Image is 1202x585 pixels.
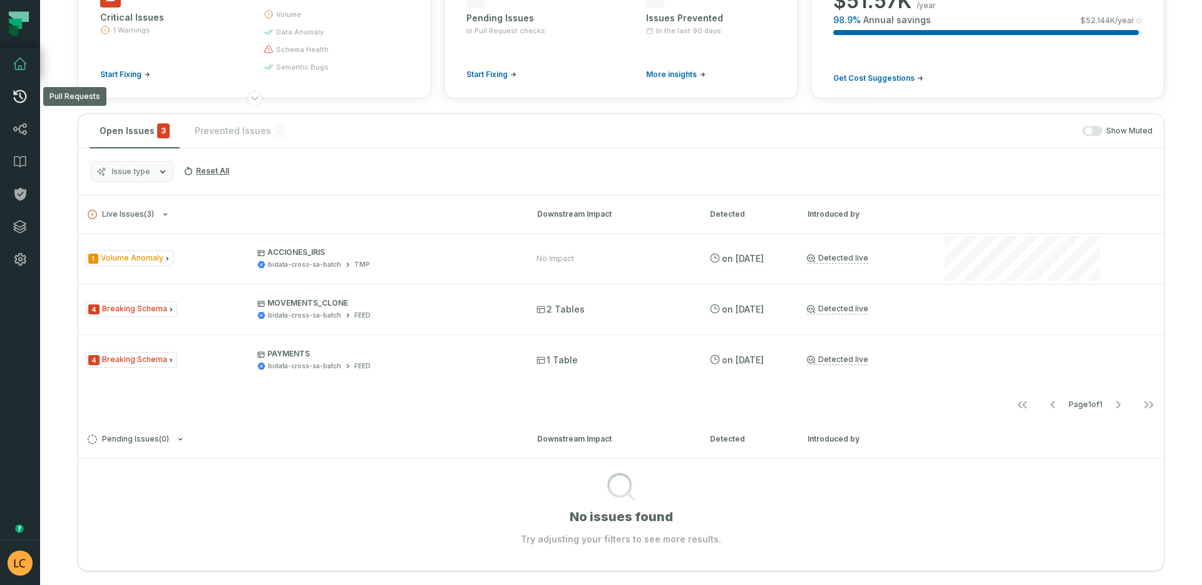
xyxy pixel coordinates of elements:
[91,161,173,182] button: Issue type
[833,14,861,26] span: 98.9 %
[807,355,868,365] a: Detected live
[1007,392,1037,417] button: Go to first page
[86,352,177,368] span: Issue Type
[466,70,516,80] a: Start Fixing
[86,301,177,317] span: Issue Type
[88,210,154,219] span: Live Issues ( 3 )
[537,254,574,264] div: No Impact
[722,304,764,314] relative-time: Aug 13, 2025, 5:15 PM GMT-5
[521,533,721,546] p: Try adjusting your filters to see more results.
[268,260,341,269] div: bidata-cross-sa-batch
[807,253,868,264] a: Detected live
[646,70,706,80] a: More insights
[656,26,721,36] span: In the last 90 days
[1038,392,1068,417] button: Go to previous page
[88,435,169,444] span: Pending Issues ( 0 )
[257,349,514,359] p: PAYMENTS
[354,311,371,320] div: FEED
[276,9,301,19] span: volume
[833,73,915,83] span: Get Cost Suggestions
[111,167,150,177] span: Issue type
[78,233,1164,420] div: Live Issues(3)
[1007,392,1164,417] ul: Page 1 of 1
[88,355,100,365] span: Severity
[8,551,33,576] img: avatar of Luis Martinez Cruz
[1103,392,1133,417] button: Go to next page
[466,70,508,80] span: Start Fixing
[268,311,341,320] div: bidata-cross-sa-batch
[466,26,545,36] span: in Pull Request checks
[722,355,764,365] relative-time: Aug 13, 2025, 5:15 PM GMT-5
[113,25,150,35] span: 1 Warnings
[100,11,241,24] div: Critical Issues
[88,435,515,444] button: Pending Issues(0)
[808,433,920,445] div: Introduced by
[710,209,785,220] div: Detected
[78,458,1164,546] div: Pending Issues(0)
[157,123,170,138] span: critical issues and errors combined
[276,62,329,72] span: semantic bugs
[570,508,673,525] h1: No issues found
[78,392,1164,417] nav: pagination
[646,70,697,80] span: More insights
[466,12,596,24] div: Pending Issues
[276,44,329,54] span: schema health
[257,298,514,308] p: MOVEMENTS_CLONE
[257,247,514,257] p: ACCIONES_IRIS
[833,73,923,83] a: Get Cost Suggestions
[354,260,370,269] div: TMP
[100,70,150,80] a: Start Fixing
[43,87,106,106] div: Pull Requests
[88,254,98,264] span: Severity
[537,209,687,220] div: Downstream Impact
[354,361,371,371] div: FEED
[537,433,687,445] div: Downstream Impact
[88,304,100,314] span: Severity
[722,253,764,264] relative-time: Aug 23, 2025, 9:26 PM GMT-5
[537,303,585,316] span: 2 Tables
[537,354,578,366] span: 1 Table
[807,304,868,314] a: Detected live
[1081,16,1134,26] span: $ 52.144K /year
[917,1,936,11] span: /year
[100,70,141,80] span: Start Fixing
[90,114,180,148] button: Open Issues
[808,209,920,220] div: Introduced by
[863,14,931,26] span: Annual savings
[1134,392,1164,417] button: Go to last page
[178,161,234,181] button: Reset All
[14,523,25,534] div: Tooltip anchor
[276,27,324,37] span: data anomaly
[301,126,1153,137] div: Show Muted
[268,361,341,371] div: bidata-cross-sa-batch
[710,433,785,445] div: Detected
[646,12,776,24] div: Issues Prevented
[88,210,515,219] button: Live Issues(3)
[86,251,173,266] span: Issue Type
